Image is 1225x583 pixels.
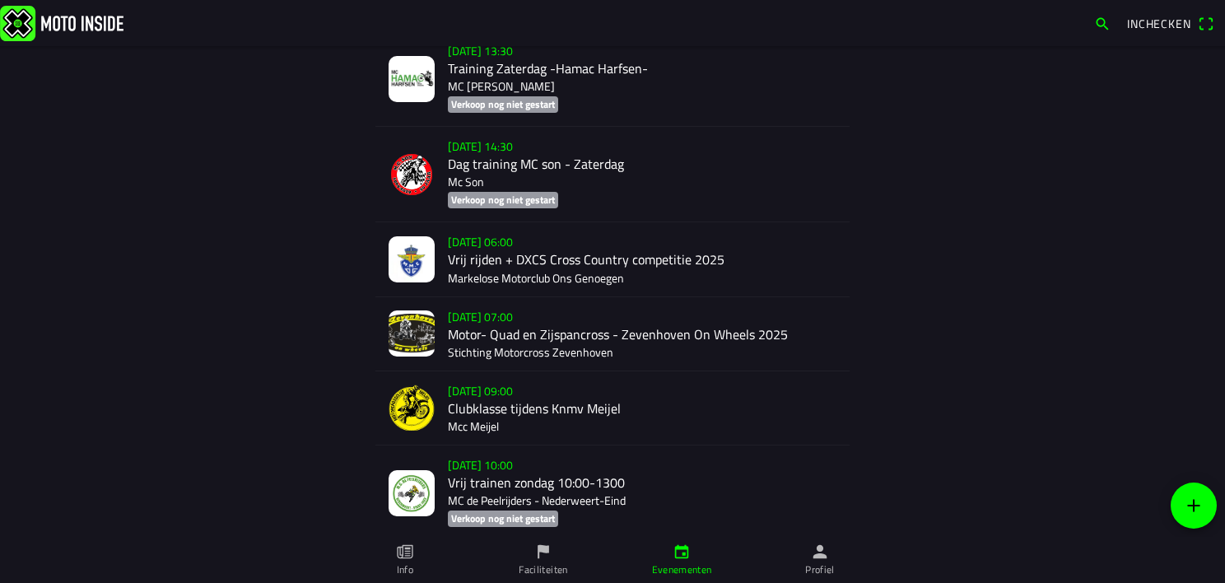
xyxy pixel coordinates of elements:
[375,222,850,296] a: [DATE] 06:00Vrij rijden + DXCS Cross Country competitie 2025Markelose Motorclub Ons Genoegen
[1086,9,1119,37] a: search
[1119,9,1222,37] a: Incheckenqr scanner
[375,31,850,127] a: [DATE] 13:30Training Zaterdag -Hamac Harfsen-MC [PERSON_NAME]Verkoop nog niet gestart
[397,562,413,577] ion-label: Info
[375,127,850,222] a: [DATE] 14:30Dag training MC son - ZaterdagMc SonVerkoop nog niet gestart
[375,371,850,445] a: [DATE] 09:00Clubklasse tijdens Knmv MeijelMcc Meijel
[805,562,835,577] ion-label: Profiel
[811,543,829,561] ion-icon: person
[1184,496,1204,515] ion-icon: add
[375,445,850,541] a: [DATE] 10:00Vrij trainen zondag 10:00-1300MC de Peelrijders - Nederweert-EindVerkoop nog niet ges...
[389,385,435,431] img: ZwtDOTolzW4onLZR3ELLYaKeEV42DaUHIUgcqF80.png
[652,562,712,577] ion-label: Evenementen
[519,562,567,577] ion-label: Faciliteiten
[375,297,850,371] a: [DATE] 07:00Motor- Quad en Zijspancross - Zevenhoven On Wheels 2025Stichting Motorcross Zevenhoven
[534,543,552,561] ion-icon: flag
[673,543,691,561] ion-icon: calendar
[389,310,435,357] img: ym7zd07UakFQaleHQQVX3MjOpSWNDAaosxiDTUKw.jpg
[389,152,435,198] img: sfRBxcGZmvZ0K6QUyq9TbY0sbKJYVDoKWVN9jkDZ.png
[1127,15,1191,32] span: Inchecken
[396,543,414,561] ion-icon: paper
[389,236,435,282] img: AFFeeIxnsgetZ59Djh9zHoMlSo8wVdQP4ewsvtr6.jpg
[389,470,435,516] img: stVzL4J7gUd08I7EG3sXf6SGFCRz5XnoXIF6XwDE.jpg
[389,56,435,102] img: 7cEymm8sCid3If6kbhJAI24WpSS5QJjC9vpdNrlb.jpg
